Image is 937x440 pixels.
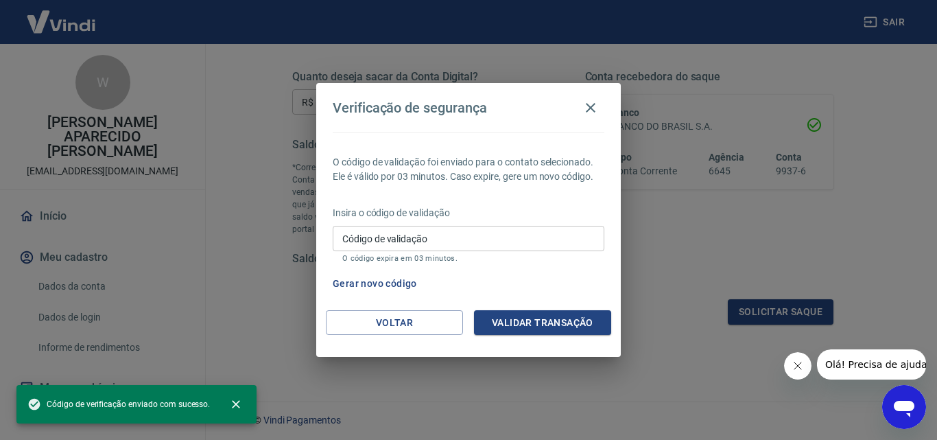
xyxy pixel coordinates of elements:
span: Olá! Precisa de ajuda? [8,10,115,21]
p: O código expira em 03 minutos. [342,254,595,263]
iframe: Mensagem da empresa [817,349,926,380]
span: Código de verificação enviado com sucesso. [27,397,210,411]
p: Insira o código de validação [333,206,604,220]
iframe: Botão para abrir a janela de mensagens [882,385,926,429]
button: Gerar novo código [327,271,423,297]
h4: Verificação de segurança [333,100,487,116]
button: Voltar [326,310,463,336]
iframe: Fechar mensagem [784,352,811,380]
p: O código de validação foi enviado para o contato selecionado. Ele é válido por 03 minutos. Caso e... [333,155,604,184]
button: Validar transação [474,310,611,336]
button: close [221,389,251,419]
